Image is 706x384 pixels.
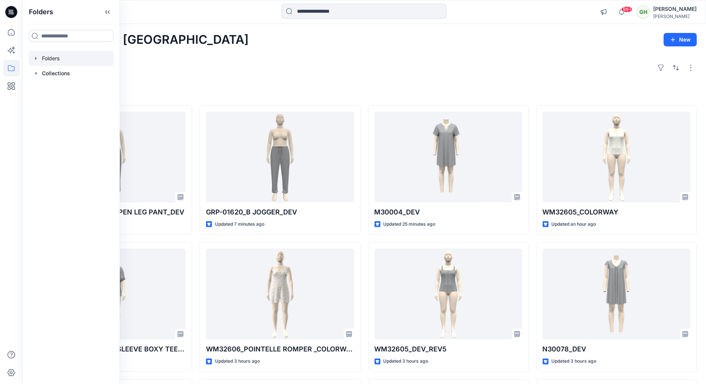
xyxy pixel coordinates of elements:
[552,220,596,228] p: Updated an hour ago
[206,249,354,340] a: WM32606_POINTELLE ROMPER _COLORWAY
[664,33,697,46] button: New
[375,207,522,217] p: M30004_DEV
[215,357,260,365] p: Updated 3 hours ago
[206,344,354,354] p: WM32606_POINTELLE ROMPER _COLORWAY
[621,6,633,12] span: 99+
[653,13,697,19] div: [PERSON_NAME]
[384,357,428,365] p: Updated 3 hours ago
[42,69,70,78] p: Collections
[543,207,691,217] p: WM32605_COLORWAY
[375,112,522,203] a: M30004_DEV
[215,220,264,228] p: Updated 7 minutes ago
[206,207,354,217] p: GRP-01620_B JOGGER_DEV
[375,249,522,340] a: WM32605_DEV_REV5
[384,220,436,228] p: Updated 25 minutes ago
[543,344,691,354] p: N30078_DEV
[653,4,697,13] div: [PERSON_NAME]
[637,5,650,19] div: GH
[543,249,691,340] a: N30078_DEV
[543,112,691,203] a: WM32605_COLORWAY
[552,357,597,365] p: Updated 3 hours ago
[31,89,697,98] h4: Styles
[31,33,249,47] h2: Welcome back, [GEOGRAPHIC_DATA]
[206,112,354,203] a: GRP-01620_B JOGGER_DEV
[375,344,522,354] p: WM32605_DEV_REV5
